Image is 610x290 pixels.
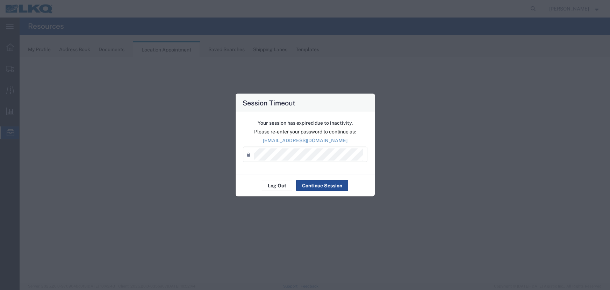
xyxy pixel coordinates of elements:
h4: Session Timeout [243,98,295,108]
button: Log Out [262,180,292,191]
p: [EMAIL_ADDRESS][DOMAIN_NAME] [243,137,367,144]
p: Please re-enter your password to continue as: [243,128,367,136]
p: Your session has expired due to inactivity. [243,119,367,127]
button: Continue Session [296,180,348,191]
